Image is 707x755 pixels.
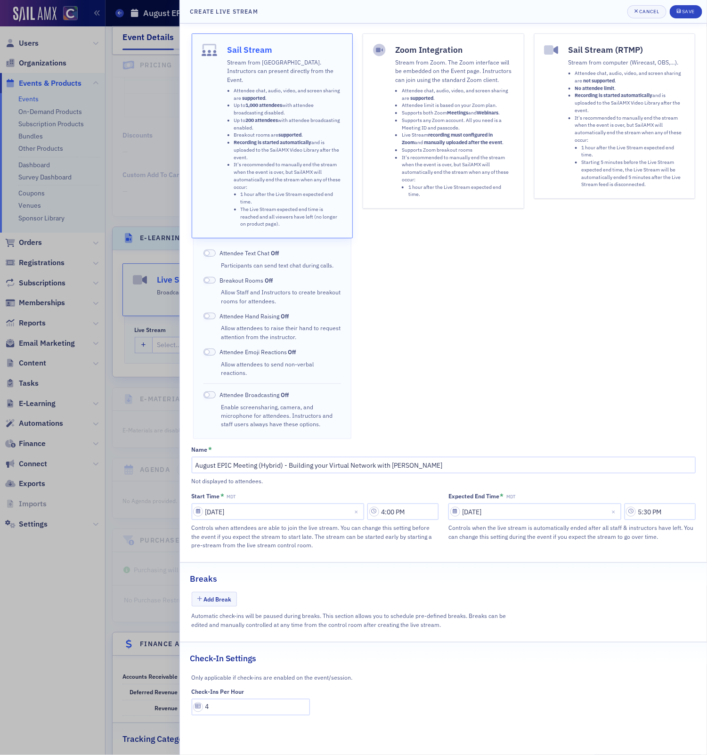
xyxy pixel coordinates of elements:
[363,33,524,209] button: Zoom IntegrationStream from Zoom. The Zoom interface will be embedded on the Event page. Instruct...
[203,250,216,257] span: Off
[408,184,514,199] li: 1 hour after the Live Stream expected end time.
[448,503,621,520] input: MM/DD/YYYY
[246,102,283,108] strong: 1,000 attendees
[281,312,289,320] span: Off
[395,58,514,84] p: Stream from Zoom. The Zoom interface will be embedded on the Event page. Instructors can join usi...
[395,44,514,56] h4: Zoom Integration
[203,313,216,320] span: Off
[219,312,289,320] span: Attendee Hand Raising
[569,44,685,56] h4: Sail Stream (RTMP)
[271,249,279,257] span: Off
[402,131,493,146] strong: recording must configured in Zoom
[192,446,208,453] div: Name
[477,109,498,116] strong: Webinars
[192,477,508,485] div: Not displayed to attendees.
[234,161,343,228] li: It's recommended to manually end the stream when the event is over, but SailAMX will automaticall...
[265,276,273,284] span: Off
[219,390,289,399] span: Attendee Broadcasting
[424,139,502,146] strong: manually uploaded after the event
[609,503,621,520] button: Close
[402,131,514,146] li: Live Stream and .
[351,503,364,520] button: Close
[234,139,312,146] strong: Recording is started automatically
[682,9,695,14] div: Save
[448,523,696,541] div: Controls when the live stream is automatically ended after all staff & instructors have left. You...
[190,573,217,585] h2: Breaks
[410,95,433,101] strong: supported
[402,109,514,117] li: Supports both Zoom and .
[192,592,237,607] button: Add Break
[219,249,279,257] span: Attendee Text Chat
[190,7,258,16] h4: Create Live Stream
[203,349,216,356] span: Off
[221,261,341,269] div: Participants can send text chat during calls.
[534,33,696,199] button: Sail Stream (RTMP)Stream from computer (Wirecast, OBS,…).Attendee chat, audio, video, and screen ...
[584,77,615,84] strong: not supported
[402,154,514,199] li: It's recommended to manually end the stream when the event is over, but SailAMX will automaticall...
[192,671,508,682] div: Only applicable if check-ins are enabled on the event/session.
[219,276,273,284] span: Breakout Rooms
[192,503,365,520] input: MM/DD/YYYY
[221,403,341,429] div: Enable screensharing, camera, and microphone for attendees. Instructors and staff users always ha...
[582,159,685,188] li: Starting 5 minutes before the Live Stream expected end time, the Live Stream will be automaticall...
[569,58,685,66] p: Stream from computer (Wirecast, OBS,…).
[246,117,278,123] strong: 200 attendees
[506,494,515,500] span: MDT
[500,492,504,501] abbr: This field is required
[192,688,244,695] div: Check-Ins Per Hour
[192,611,508,629] div: Automatic check-ins will be paused during breaks. This section allows you to schedule pre-defined...
[219,348,296,356] span: Attendee Emoji Reactions
[192,493,220,500] div: Start Time
[234,117,343,132] li: Up to with attendee broadcasting enabled.
[367,503,439,520] input: 00:00 AM
[243,95,266,101] strong: supported
[447,109,468,116] strong: Meetings
[241,191,343,206] li: 1 hour after the Live Stream expected end time.
[228,44,343,56] h4: Sail Stream
[670,5,702,18] button: Save
[575,85,615,91] strong: No attendee limit
[402,87,514,102] li: Attendee chat, audio, video, and screen sharing are .
[639,9,659,14] div: Cancel
[228,58,343,84] p: Stream from [GEOGRAPHIC_DATA]. Instructors can present directly from the Event.
[190,652,256,665] h2: Check-In Settings
[192,523,439,549] div: Controls when attendees are able to join the live stream. You can change this setting before the ...
[208,446,212,454] abbr: This field is required
[448,493,499,500] div: Expected End Time
[288,348,296,356] span: Off
[582,144,685,159] li: 1 hour after the Live Stream expected end time.
[625,503,696,520] input: 00:00 AM
[402,102,514,109] li: Attendee limit is based on your Zoom plan.
[203,391,216,398] span: Off
[221,288,341,305] div: Allow Staff and Instructors to create breakout rooms for attendees.
[241,206,343,228] li: The Live Stream expected end time is reached and all viewers have left (no longer on product page).
[234,131,343,139] li: Breakout rooms are .
[575,92,685,114] li: and is uploaded to the SailAMX Video Library after the event.
[627,5,666,18] button: Cancel
[234,102,343,117] li: Up to with attendee broadcasting disabled.
[227,494,236,500] span: MDT
[281,391,289,398] span: Off
[402,117,514,132] li: Supports any Zoom account. All you need is a Meeting ID and passcode.
[575,114,685,189] li: It's recommended to manually end the stream when the event is over, but SailAMX will automaticall...
[221,360,341,377] div: Allow attendees to send non-verbal reactions.
[203,277,216,284] span: Off
[234,87,343,102] li: Attendee chat, audio, video, and screen sharing are .
[221,324,341,341] div: Allow attendees to raise their hand to request attention from the instructor.
[402,146,514,154] li: Supports Zoom breakout rooms
[220,492,224,501] abbr: This field is required
[279,131,302,138] strong: supported
[192,33,353,238] button: Sail StreamStream from [GEOGRAPHIC_DATA]. Instructors can present directly from the Event.Attende...
[575,85,685,92] li: .
[234,139,343,161] li: and is uploaded to the SailAMX Video Library after the event.
[575,92,653,98] strong: Recording is started automatically
[575,70,685,85] li: Attendee chat, audio, video, and screen sharing are .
